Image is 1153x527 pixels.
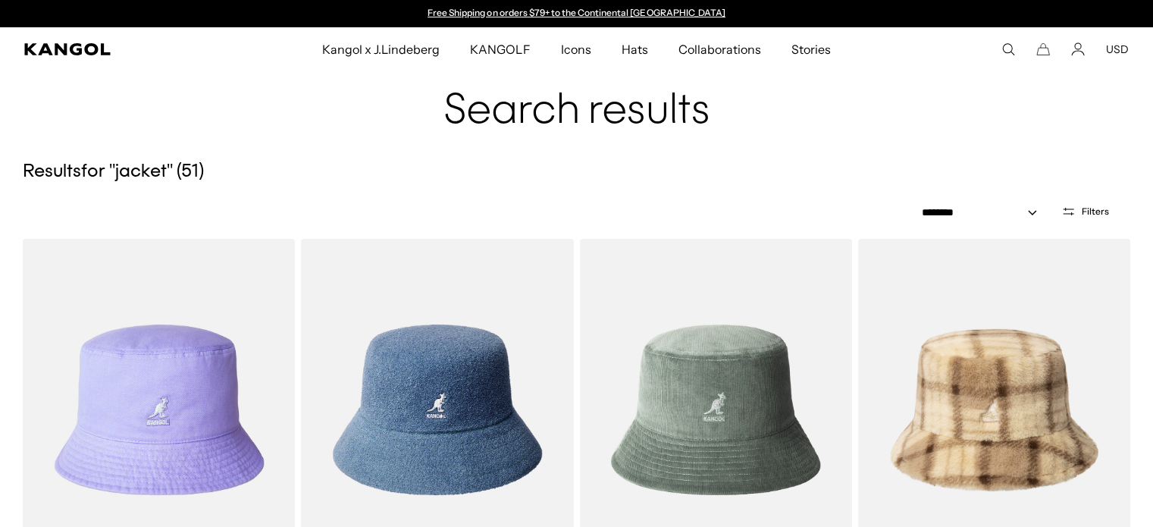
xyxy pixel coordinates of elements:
[23,39,1130,136] h1: Search results
[1082,206,1109,217] span: Filters
[776,27,846,71] a: Stories
[1106,42,1129,56] button: USD
[307,27,456,71] a: Kangol x J.Lindeberg
[1071,42,1085,56] a: Account
[545,27,606,71] a: Icons
[470,27,530,71] span: KANGOLF
[23,161,1130,184] h5: Results for " jacket " ( 51 )
[1052,205,1118,218] button: Open filters
[560,27,591,71] span: Icons
[322,27,440,71] span: Kangol x J.Lindeberg
[663,27,776,71] a: Collaborations
[428,7,725,18] a: Free Shipping on orders $79+ to the Continental [GEOGRAPHIC_DATA]
[421,8,733,20] div: Announcement
[678,27,761,71] span: Collaborations
[1001,42,1015,56] summary: Search here
[24,43,212,55] a: Kangol
[916,205,1052,221] select: Sort by: Featured
[421,8,733,20] slideshow-component: Announcement bar
[606,27,663,71] a: Hats
[791,27,831,71] span: Stories
[455,27,545,71] a: KANGOLF
[622,27,648,71] span: Hats
[421,8,733,20] div: 1 of 2
[1036,42,1050,56] button: Cart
